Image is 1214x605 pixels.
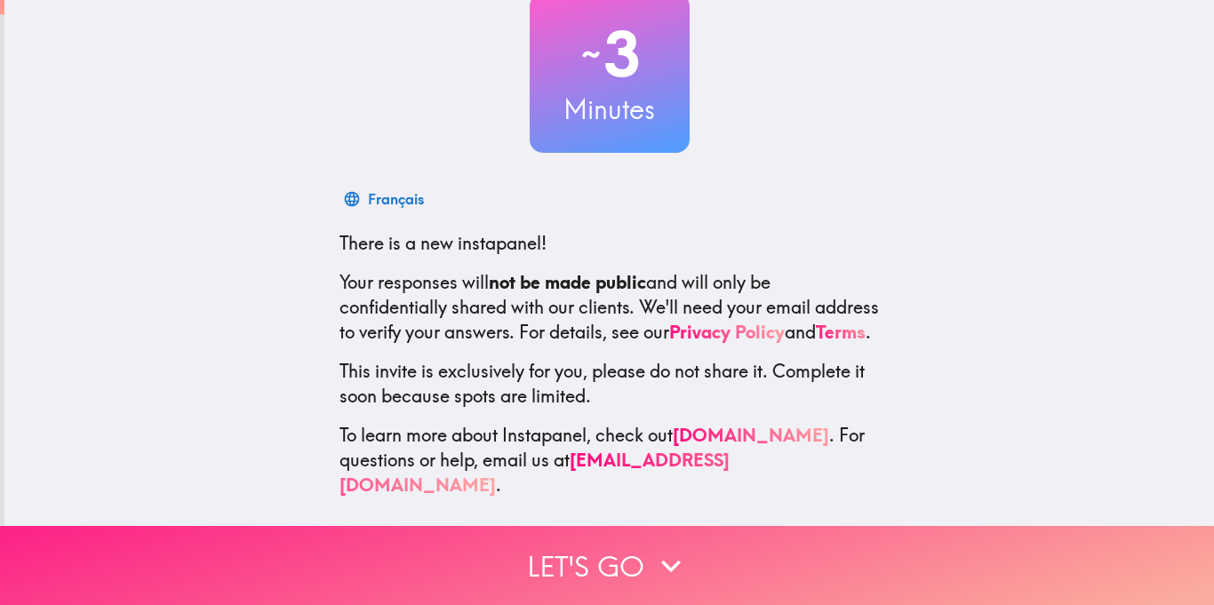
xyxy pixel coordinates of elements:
a: [DOMAIN_NAME] [673,424,829,446]
div: Français [368,187,424,211]
a: Privacy Policy [669,321,785,343]
p: To learn more about Instapanel, check out . For questions or help, email us at . [339,423,880,498]
a: Terms [816,321,866,343]
span: ~ [579,28,603,81]
p: Your responses will and will only be confidentially shared with our clients. We'll need your emai... [339,270,880,345]
h2: 3 [530,18,690,91]
span: There is a new instapanel! [339,232,547,254]
b: not be made public [489,271,646,293]
p: This invite is exclusively for you, please do not share it. Complete it soon because spots are li... [339,359,880,409]
a: [EMAIL_ADDRESS][DOMAIN_NAME] [339,449,730,496]
h3: Minutes [530,91,690,128]
button: Français [339,181,431,217]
